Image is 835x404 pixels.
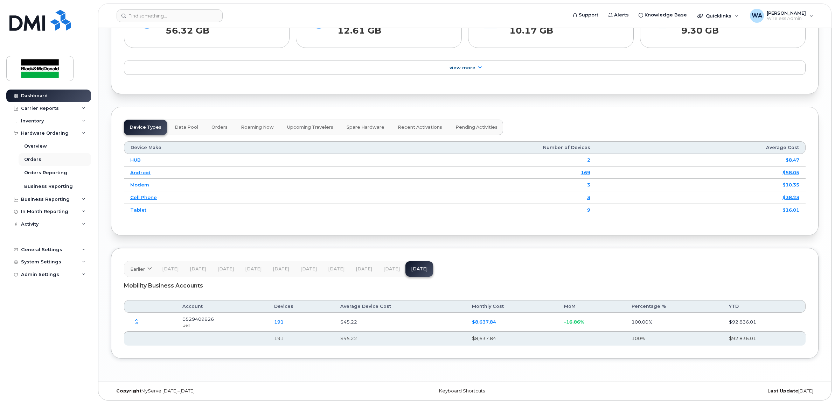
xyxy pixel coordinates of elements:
[625,331,723,345] th: 100%
[124,141,323,154] th: Device Make
[587,157,590,163] a: 2
[782,194,799,200] a: $38.23
[767,16,806,21] span: Wireless Admin
[268,300,334,313] th: Devices
[274,319,284,325] a: 191
[117,9,223,22] input: Find something...
[455,125,497,130] span: Pending Activities
[587,207,590,213] a: 9
[347,125,384,130] span: Spare Hardware
[338,21,381,36] strong: 12.61 GB
[176,300,268,313] th: Account
[693,9,744,23] div: Quicklinks
[472,319,496,325] a: $8,637.84
[625,300,723,313] th: Percentage %
[723,300,806,313] th: YTD
[166,21,209,36] strong: 56.32 GB
[603,8,634,22] a: Alerts
[564,319,584,325] span: -16.86%
[439,388,485,394] a: Keyboard Shortcuts
[645,12,687,19] span: Knowledge Base
[182,323,190,328] span: Bell
[130,266,145,272] span: Earlier
[625,313,723,331] td: 100.00%
[182,316,214,322] span: 0529409826
[767,388,798,394] strong: Last Update
[752,12,762,20] span: WA
[786,157,799,163] a: $8.47
[124,277,806,295] div: Mobility Business Accounts
[558,300,625,313] th: MoM
[334,300,466,313] th: Average Device Cost
[217,266,234,272] span: [DATE]
[130,194,157,200] a: Cell Phone
[245,266,262,272] span: [DATE]
[723,331,806,345] th: $92,836.01
[745,9,818,23] div: Whitney Arthur
[634,8,692,22] a: Knowledge Base
[190,266,206,272] span: [DATE]
[587,182,590,187] a: 3
[706,13,731,19] span: Quicklinks
[466,331,558,345] th: $8,637.84
[328,266,345,272] span: [DATE]
[130,170,151,175] a: Android
[398,125,442,130] span: Recent Activations
[211,125,228,130] span: Orders
[782,207,799,213] a: $16.01
[767,10,806,16] span: [PERSON_NAME]
[111,388,347,394] div: MyServe [DATE]–[DATE]
[334,331,466,345] th: $45.22
[175,125,198,130] span: Data Pool
[273,266,289,272] span: [DATE]
[130,157,141,163] a: HUB
[124,261,156,277] a: Earlier
[466,300,558,313] th: Monthly Cost
[782,170,799,175] a: $58.05
[681,21,719,36] strong: 9.30 GB
[450,65,475,70] span: View More
[268,331,334,345] th: 191
[334,313,466,331] td: $45.22
[509,21,553,36] strong: 10.17 GB
[782,182,799,187] a: $10.35
[130,182,149,187] a: Modem
[287,125,333,130] span: Upcoming Travelers
[587,194,590,200] a: 3
[581,170,590,175] a: 169
[162,266,179,272] span: [DATE]
[723,313,806,331] td: $92,836.01
[614,12,629,19] span: Alerts
[383,266,400,272] span: [DATE]
[130,207,146,213] a: Tablet
[323,141,597,154] th: Number of Devices
[124,61,806,75] a: View More
[356,266,372,272] span: [DATE]
[579,12,598,19] span: Support
[300,266,317,272] span: [DATE]
[568,8,603,22] a: Support
[597,141,806,154] th: Average Cost
[241,125,274,130] span: Roaming Now
[583,388,819,394] div: [DATE]
[116,388,141,394] strong: Copyright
